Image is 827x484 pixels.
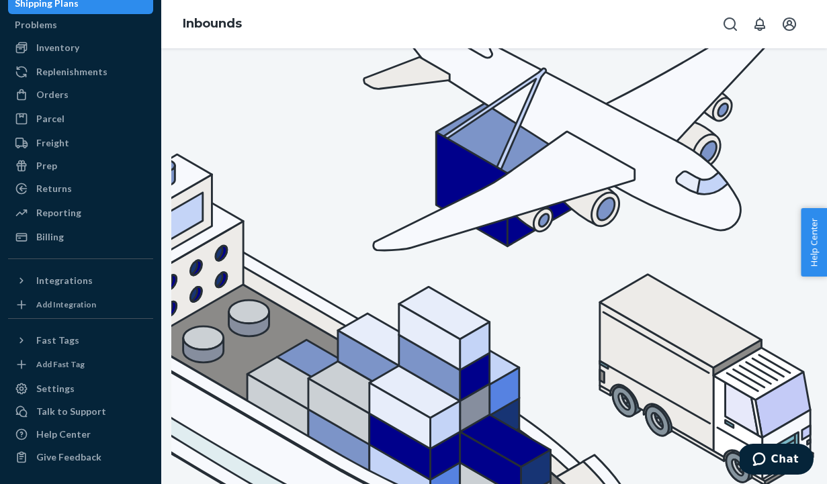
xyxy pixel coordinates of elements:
[36,428,91,441] div: Help Center
[8,178,153,199] a: Returns
[740,444,814,477] iframe: Opens a widget where you can chat to one of our agents
[36,405,106,418] div: Talk to Support
[8,401,153,422] button: Talk to Support
[36,136,69,150] div: Freight
[8,61,153,83] a: Replenishments
[801,208,827,277] button: Help Center
[36,274,93,287] div: Integrations
[8,270,153,291] button: Integrations
[8,37,153,58] a: Inventory
[36,159,57,173] div: Prep
[8,446,153,468] button: Give Feedback
[36,65,107,79] div: Replenishments
[36,206,81,220] div: Reporting
[8,84,153,105] a: Orders
[8,356,153,373] a: Add Fast Tag
[776,11,803,38] button: Open account menu
[36,88,69,101] div: Orders
[36,112,64,126] div: Parcel
[36,299,96,310] div: Add Integration
[8,14,153,36] a: Problems
[8,330,153,351] button: Fast Tags
[8,378,153,399] a: Settings
[8,132,153,154] a: Freight
[183,16,242,31] a: Inbounds
[36,358,85,370] div: Add Fast Tag
[8,155,153,177] a: Prep
[8,226,153,248] a: Billing
[36,334,79,347] div: Fast Tags
[8,297,153,313] a: Add Integration
[36,230,64,244] div: Billing
[36,382,75,395] div: Settings
[36,182,72,195] div: Returns
[8,424,153,445] a: Help Center
[8,108,153,130] a: Parcel
[717,11,744,38] button: Open Search Box
[746,11,773,38] button: Open notifications
[172,5,253,44] ol: breadcrumbs
[36,450,101,464] div: Give Feedback
[36,41,79,54] div: Inventory
[8,202,153,224] a: Reporting
[15,18,57,32] div: Problems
